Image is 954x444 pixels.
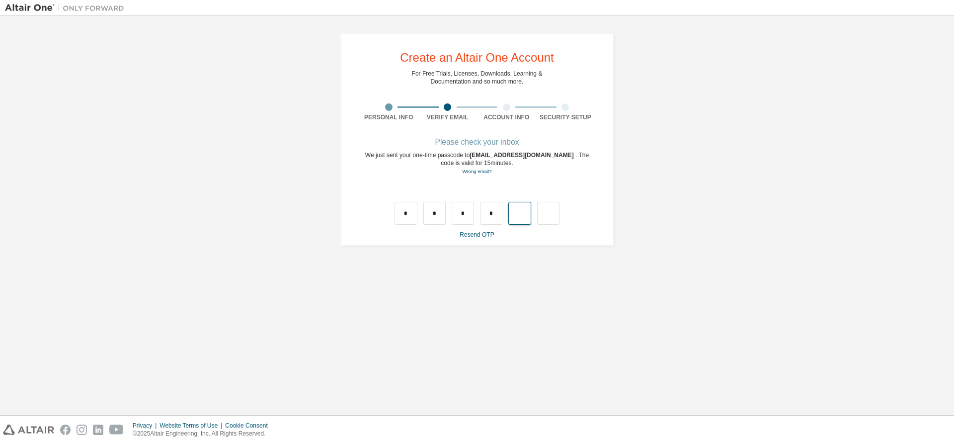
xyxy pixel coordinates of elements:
div: Website Terms of Use [159,422,225,430]
div: We just sent your one-time passcode to . The code is valid for 15 minutes. [359,151,595,176]
img: facebook.svg [60,425,71,435]
div: Privacy [133,422,159,430]
p: © 2025 Altair Engineering, Inc. All Rights Reserved. [133,430,274,438]
div: Personal Info [359,113,418,121]
div: Create an Altair One Account [400,52,554,64]
img: youtube.svg [109,425,124,435]
img: linkedin.svg [93,425,103,435]
a: Resend OTP [460,231,494,238]
div: Security Setup [536,113,595,121]
img: instagram.svg [77,425,87,435]
div: Please check your inbox [359,139,595,145]
div: For Free Trials, Licenses, Downloads, Learning & Documentation and so much more. [412,70,543,86]
div: Verify Email [418,113,477,121]
img: Altair One [5,3,129,13]
div: Cookie Consent [225,422,273,430]
img: altair_logo.svg [3,425,54,435]
a: Go back to the registration form [462,169,491,174]
span: [EMAIL_ADDRESS][DOMAIN_NAME] [470,152,575,159]
div: Account Info [477,113,536,121]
